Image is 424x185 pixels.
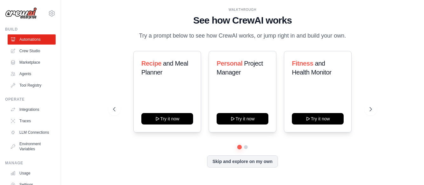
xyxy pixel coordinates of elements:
[8,57,56,68] a: Marketplace
[292,60,331,76] span: and Health Monitor
[207,155,278,167] button: Skip and explore on my own
[5,97,56,102] div: Operate
[5,160,56,166] div: Manage
[217,113,268,125] button: Try it now
[8,116,56,126] a: Traces
[8,46,56,56] a: Crew Studio
[8,69,56,79] a: Agents
[8,104,56,115] a: Integrations
[392,154,424,185] iframe: Chat Widget
[141,113,193,125] button: Try it now
[141,60,161,67] span: Recipe
[5,7,37,19] img: Logo
[8,139,56,154] a: Environment Variables
[8,80,56,90] a: Tool Registry
[217,60,263,76] span: Project Manager
[136,31,349,40] p: Try a prompt below to see how CrewAI works, or jump right in and build your own.
[292,60,313,67] span: Fitness
[141,60,188,76] span: and Meal Planner
[8,34,56,45] a: Automations
[113,15,372,26] h1: See how CrewAI works
[292,113,344,125] button: Try it now
[8,127,56,138] a: LLM Connections
[5,27,56,32] div: Build
[113,7,372,12] div: WALKTHROUGH
[8,168,56,178] a: Usage
[217,60,242,67] span: Personal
